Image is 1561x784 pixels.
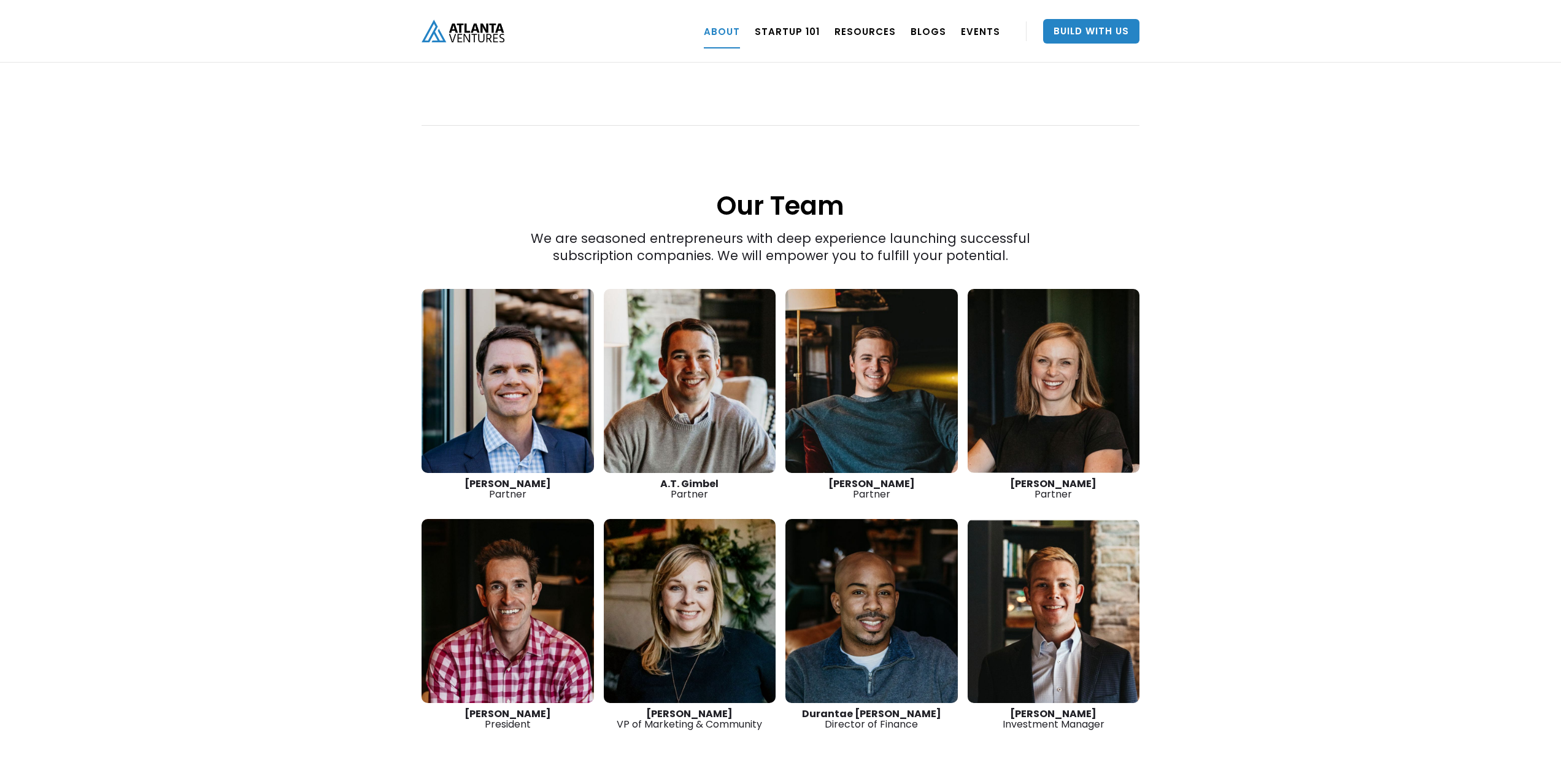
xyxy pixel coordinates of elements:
[464,477,551,491] strong: [PERSON_NAME]
[1043,19,1139,44] a: Build With Us
[422,709,594,729] div: President
[604,709,776,729] div: VP of Marketing & Community
[464,707,551,721] strong: [PERSON_NAME]
[604,478,776,499] div: Partner
[1010,477,1097,491] strong: [PERSON_NAME]
[704,14,740,48] a: ABOUT
[422,127,1139,223] h1: Our Team
[911,14,946,48] a: BLOGS
[785,478,958,499] div: Partner
[968,478,1140,499] div: Partner
[660,477,719,491] strong: A.T. Gimbel
[802,707,941,721] strong: Durantae [PERSON_NAME]
[646,707,733,721] strong: [PERSON_NAME]
[968,709,1140,729] div: Investment Manager
[834,14,896,48] a: RESOURCES
[755,14,820,48] a: Startup 101
[785,709,958,729] div: Director of Finance
[961,14,1000,48] a: EVENTS
[828,477,915,491] strong: [PERSON_NAME]
[1010,707,1097,721] strong: [PERSON_NAME]
[422,478,594,499] div: Partner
